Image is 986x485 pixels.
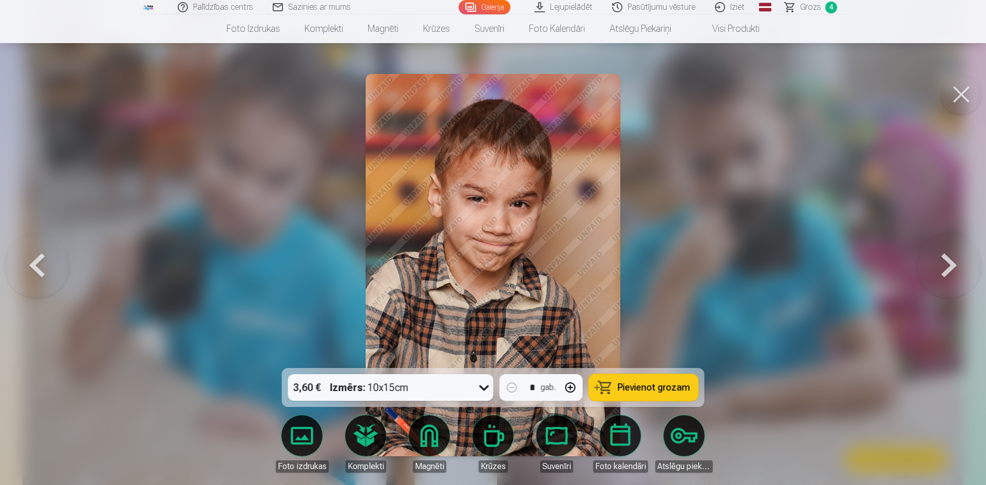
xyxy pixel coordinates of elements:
strong: Izmērs : [330,380,366,395]
a: Magnēti [401,415,458,473]
button: Pievienot grozam [589,374,698,401]
div: Krūzes [479,460,508,473]
div: gab. [541,381,556,394]
div: Komplekti [346,460,386,473]
a: Foto izdrukas [273,415,331,473]
div: Magnēti [413,460,446,473]
a: Komplekti [337,415,394,473]
a: Foto izdrukas [214,14,292,43]
div: 10x15cm [330,374,409,401]
a: Krūzes [464,415,522,473]
a: Atslēgu piekariņi [655,415,713,473]
a: Magnēti [355,14,411,43]
span: Grozs [800,1,821,13]
a: Foto kalendāri [592,415,649,473]
div: Foto kalendāri [593,460,648,473]
a: Suvenīri [528,415,585,473]
div: Suvenīri [540,460,573,473]
a: Atslēgu piekariņi [597,14,684,43]
div: 3,60 € [288,374,326,401]
div: Atslēgu piekariņi [655,460,713,473]
span: Pievienot grozam [618,383,690,392]
img: /fa4 [143,4,154,10]
a: Foto kalendāri [517,14,597,43]
a: Krūzes [411,14,462,43]
a: Visi produkti [684,14,772,43]
div: Foto izdrukas [276,460,329,473]
span: 4 [825,2,837,13]
a: Komplekti [292,14,355,43]
a: Suvenīri [462,14,517,43]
